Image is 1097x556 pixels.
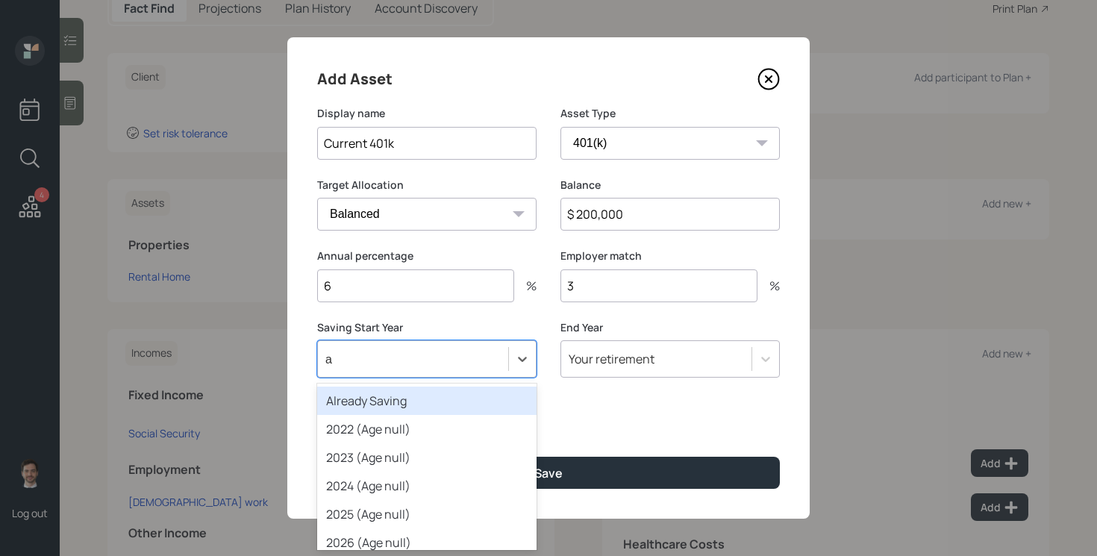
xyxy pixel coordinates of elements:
[560,106,780,121] label: Asset Type
[317,472,537,500] div: 2024 (Age null)
[560,320,780,335] label: End Year
[560,249,780,263] label: Employer match
[317,415,537,443] div: 2022 (Age null)
[317,320,537,335] label: Saving Start Year
[317,178,537,193] label: Target Allocation
[757,280,780,292] div: %
[317,457,780,489] button: Save
[317,387,537,415] div: Already Saving
[514,280,537,292] div: %
[317,443,537,472] div: 2023 (Age null)
[534,465,563,481] div: Save
[317,500,537,528] div: 2025 (Age null)
[317,106,537,121] label: Display name
[317,67,393,91] h4: Add Asset
[317,249,537,263] label: Annual percentage
[569,351,654,367] div: Your retirement
[560,178,780,193] label: Balance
